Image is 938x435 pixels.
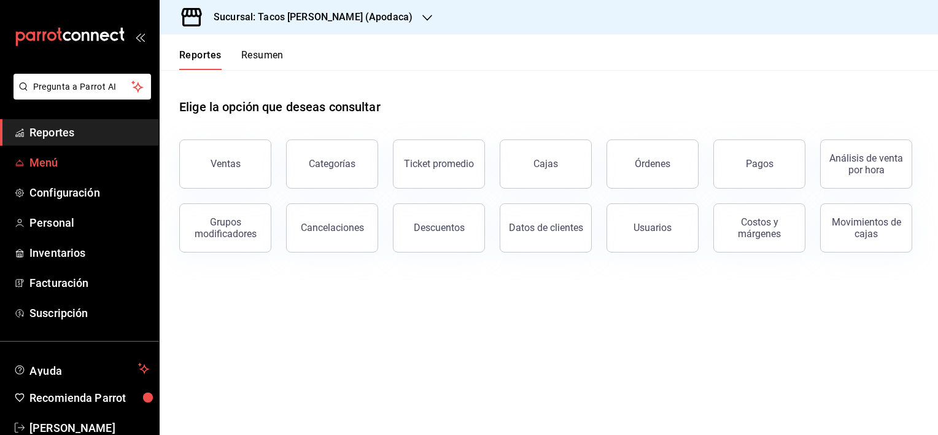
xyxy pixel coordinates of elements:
[309,158,355,170] div: Categorías
[607,203,699,253] button: Usuarios
[29,305,149,321] span: Suscripción
[29,214,149,231] span: Personal
[509,222,583,233] div: Datos de clientes
[241,49,284,70] button: Resumen
[820,139,912,189] button: Análisis de venta por hora
[29,245,149,261] span: Inventarios
[211,158,241,170] div: Ventas
[404,158,474,170] div: Ticket promedio
[721,216,797,240] div: Costos y márgenes
[29,124,149,141] span: Reportes
[9,89,151,102] a: Pregunta a Parrot AI
[393,203,485,253] button: Descuentos
[187,216,263,240] div: Grupos modificadores
[135,32,145,42] button: open_drawer_menu
[29,154,149,171] span: Menú
[635,158,670,170] div: Órdenes
[286,203,378,253] button: Cancelaciones
[179,203,271,253] button: Grupos modificadores
[29,390,149,406] span: Recomienda Parrot
[179,98,381,116] h1: Elige la opción que deseas consultar
[820,203,912,253] button: Movimientos de cajas
[500,203,592,253] button: Datos de clientes
[29,275,149,291] span: Facturación
[713,203,805,253] button: Costos y márgenes
[33,80,132,93] span: Pregunta a Parrot AI
[179,49,222,70] button: Reportes
[301,222,364,233] div: Cancelaciones
[828,152,904,176] div: Análisis de venta por hora
[607,139,699,189] button: Órdenes
[500,139,592,189] a: Cajas
[634,222,672,233] div: Usuarios
[286,139,378,189] button: Categorías
[179,49,284,70] div: navigation tabs
[29,361,133,376] span: Ayuda
[204,10,413,25] h3: Sucursal: Tacos [PERSON_NAME] (Apodaca)
[393,139,485,189] button: Ticket promedio
[414,222,465,233] div: Descuentos
[746,158,773,170] div: Pagos
[29,184,149,201] span: Configuración
[14,74,151,100] button: Pregunta a Parrot AI
[713,139,805,189] button: Pagos
[179,139,271,189] button: Ventas
[533,157,559,171] div: Cajas
[828,216,904,240] div: Movimientos de cajas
